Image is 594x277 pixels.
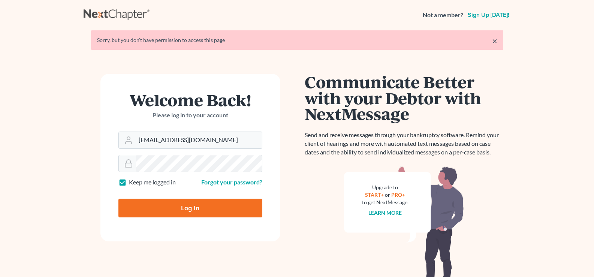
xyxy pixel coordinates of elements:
h1: Welcome Back! [118,92,262,108]
a: Sign up [DATE]! [466,12,511,18]
a: Learn more [368,210,402,216]
input: Log In [118,199,262,217]
strong: Not a member? [423,11,463,19]
a: Forgot your password? [201,178,262,186]
input: Email Address [136,132,262,148]
div: Sorry, but you don't have permission to access this page [97,36,497,44]
a: × [492,36,497,45]
div: Upgrade to [362,184,408,191]
p: Send and receive messages through your bankruptcy software. Remind your client of hearings and mo... [305,131,503,157]
div: to get NextMessage. [362,199,408,206]
h1: Communicate Better with your Debtor with NextMessage [305,74,503,122]
a: START+ [365,192,384,198]
p: Please log in to your account [118,111,262,120]
a: PRO+ [391,192,405,198]
label: Keep me logged in [129,178,176,187]
span: or [385,192,390,198]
